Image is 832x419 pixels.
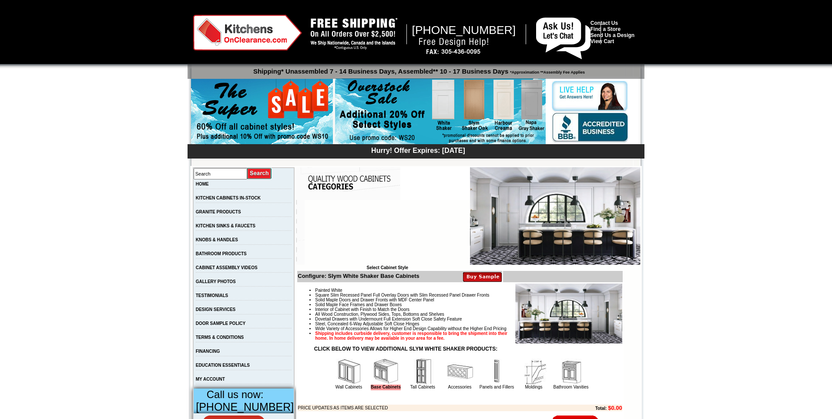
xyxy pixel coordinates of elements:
a: TERMS & CONDITIONS [196,335,244,340]
input: Submit [247,168,272,179]
a: KNOBS & HANDLES [196,237,238,242]
a: KITCHEN CABINETS IN-STOCK [196,196,261,200]
img: Kitchens on Clearance Logo [193,15,302,51]
img: Bathroom Vanities [558,358,584,385]
span: Painted White [315,288,342,293]
a: Tall Cabinets [410,385,435,389]
a: TESTIMONIALS [196,293,228,298]
strong: Shipping includes curbside delivery, customer is responsible to bring the shipment into their hom... [315,331,507,341]
img: Product Image [515,284,622,344]
img: Moldings [521,358,547,385]
a: BATHROOM PRODUCTS [196,251,247,256]
img: Base Cabinets [373,358,399,385]
span: Steel, Concealed 6-Way Adjustable Soft Close Hinges [315,321,419,326]
a: Find a Store [590,26,621,32]
a: Panels and Fillers [480,385,514,389]
span: Solid Maple Face Frames and Drawer Boxes [315,302,402,307]
span: Dovetail Drawers with Undermount Full Extension Soft Close Safety Feature [315,317,462,321]
a: Send Us a Design [590,32,634,38]
span: Square Slim Recessed Panel Full Overlay Doors with Slim Recessed Panel Drawer Fronts [315,293,489,297]
span: *Approximation **Assembly Fee Applies [508,68,585,74]
span: Call us now: [207,389,264,400]
a: Bathroom Vanities [554,385,589,389]
b: Select Cabinet Style [366,265,408,270]
span: [PHONE_NUMBER] [196,401,294,413]
strong: CLICK BELOW TO VIEW ADDITIONAL SLYM WHITE SHAKER PRODUCTS: [314,346,497,352]
div: Hurry! Offer Expires: [DATE] [192,145,644,155]
b: $0.00 [608,405,622,411]
a: MY ACCOUNT [196,377,225,382]
img: Wall Cabinets [336,358,362,385]
span: Solid Maple Doors and Drawer Fronts with MDF Center Panel [315,297,434,302]
a: GALLERY PHOTOS [196,279,236,284]
a: CABINET ASSEMBLY VIDEOS [196,265,258,270]
span: [PHONE_NUMBER] [412,24,516,37]
iframe: Browser incompatible [305,200,470,265]
img: Accessories [447,358,473,385]
a: Moldings [525,385,542,389]
a: Accessories [448,385,472,389]
a: DESIGN SERVICES [196,307,236,312]
a: FINANCING [196,349,220,354]
a: View Cart [590,38,614,44]
a: HOME [196,182,209,186]
img: Tall Cabinets [410,358,436,385]
img: Slym White Shaker [470,167,641,265]
a: Wall Cabinets [335,385,362,389]
span: Interior of Cabinet with Finish to Match the Doors [315,307,409,312]
b: Total: [595,406,607,411]
img: Panels and Fillers [484,358,510,385]
a: GRANITE PRODUCTS [196,209,241,214]
a: DOOR SAMPLE POLICY [196,321,245,326]
a: Base Cabinets [371,385,401,390]
span: All Wood Construction, Plywood Sides, Tops, Bottoms and Shelves [315,312,444,317]
td: PRICE UPDATES AS ITEMS ARE SELECTED [298,405,547,411]
a: KITCHEN SINKS & FAUCETS [196,223,255,228]
span: Wide Variety of Accessories Allows for Higher End Design Capability without the Higher End Pricing [315,326,506,331]
a: EDUCATION ESSENTIALS [196,363,250,368]
a: Contact Us [590,20,618,26]
b: Configure: Slym White Shaker Base Cabinets [298,273,419,279]
p: Shipping* Unassembled 7 - 14 Business Days, Assembled** 10 - 17 Business Days [192,64,644,75]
